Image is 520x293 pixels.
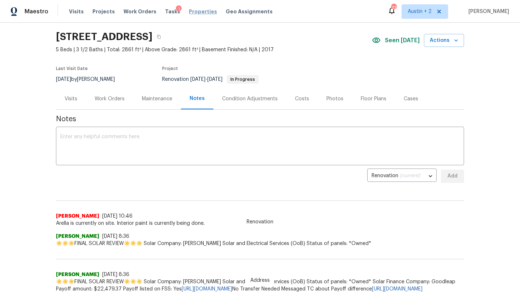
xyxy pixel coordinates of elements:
[56,77,71,82] span: [DATE]
[385,37,420,44] span: Seen [DATE]
[404,95,418,102] div: Cases
[102,214,133,219] span: [DATE] 10:46
[123,8,156,15] span: Work Orders
[56,240,464,247] span: ☀️☀️☀️FINAL SOLAR REVIEW☀️☀️☀️ Solar Company: [PERSON_NAME] Solar and Electrical Services (OoB) S...
[56,220,464,227] span: Arella is currently on site. Interior paint is currently being done.
[95,95,125,102] div: Work Orders
[207,77,222,82] span: [DATE]
[391,4,396,12] div: 37
[227,77,258,82] span: In Progress
[326,95,343,102] div: Photos
[92,8,115,15] span: Projects
[56,66,88,71] span: Last Visit Date
[400,173,420,178] span: (current)
[182,287,232,292] a: [URL][DOMAIN_NAME]
[56,33,152,40] h2: [STREET_ADDRESS]
[190,77,222,82] span: -
[465,8,509,15] span: [PERSON_NAME]
[56,75,123,84] div: by [PERSON_NAME]
[162,66,178,71] span: Project
[176,5,182,13] div: 1
[102,272,129,277] span: [DATE] 8:36
[372,287,422,292] a: [URL][DOMAIN_NAME]
[102,234,129,239] span: [DATE] 8:36
[367,167,437,185] div: Renovation (current)
[152,30,165,43] button: Copy Address
[424,34,464,47] button: Actions
[165,9,180,14] span: Tasks
[162,77,259,82] span: Renovation
[56,233,99,240] span: [PERSON_NAME]
[190,95,205,102] div: Notes
[361,95,386,102] div: Floor Plans
[295,95,309,102] div: Costs
[408,8,432,15] span: Austin + 2
[56,271,99,278] span: [PERSON_NAME]
[56,213,99,220] span: [PERSON_NAME]
[56,278,464,293] span: ☀️☀️☀️FINAL SOLAR REVIEW☀️☀️☀️ Solar Company: [PERSON_NAME] Solar and Electrical Services (OoB) S...
[142,95,172,102] div: Maintenance
[246,277,274,284] span: Address
[226,8,273,15] span: Geo Assignments
[65,95,77,102] div: Visits
[242,218,278,226] span: Renovation
[430,36,458,45] span: Actions
[189,8,217,15] span: Properties
[222,95,278,102] div: Condition Adjustments
[56,46,372,53] span: 5 Beds | 3 1/2 Baths | Total: 2861 ft² | Above Grade: 2861 ft² | Basement Finished: N/A | 2017
[25,8,48,15] span: Maestro
[69,8,84,15] span: Visits
[56,115,464,123] span: Notes
[190,77,205,82] span: [DATE]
